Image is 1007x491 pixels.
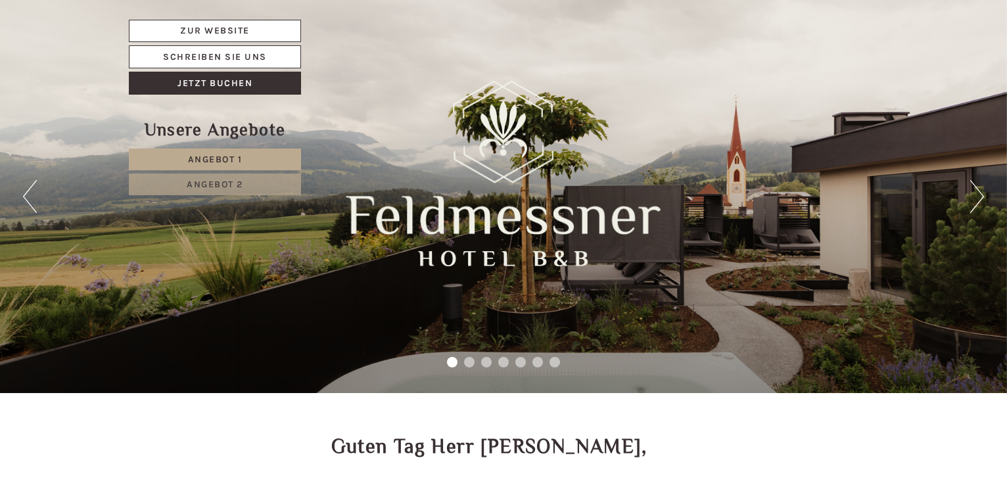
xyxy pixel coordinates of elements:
button: Previous [23,180,37,213]
span: Angebot 2 [187,179,243,190]
a: Zur Website [129,20,301,42]
div: Unsere Angebote [129,118,301,142]
a: Schreiben Sie uns [129,45,301,68]
span: Angebot 1 [188,154,243,165]
button: Next [970,180,984,213]
h1: Guten Tag Herr [PERSON_NAME], [331,436,647,457]
a: Jetzt buchen [129,72,301,95]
